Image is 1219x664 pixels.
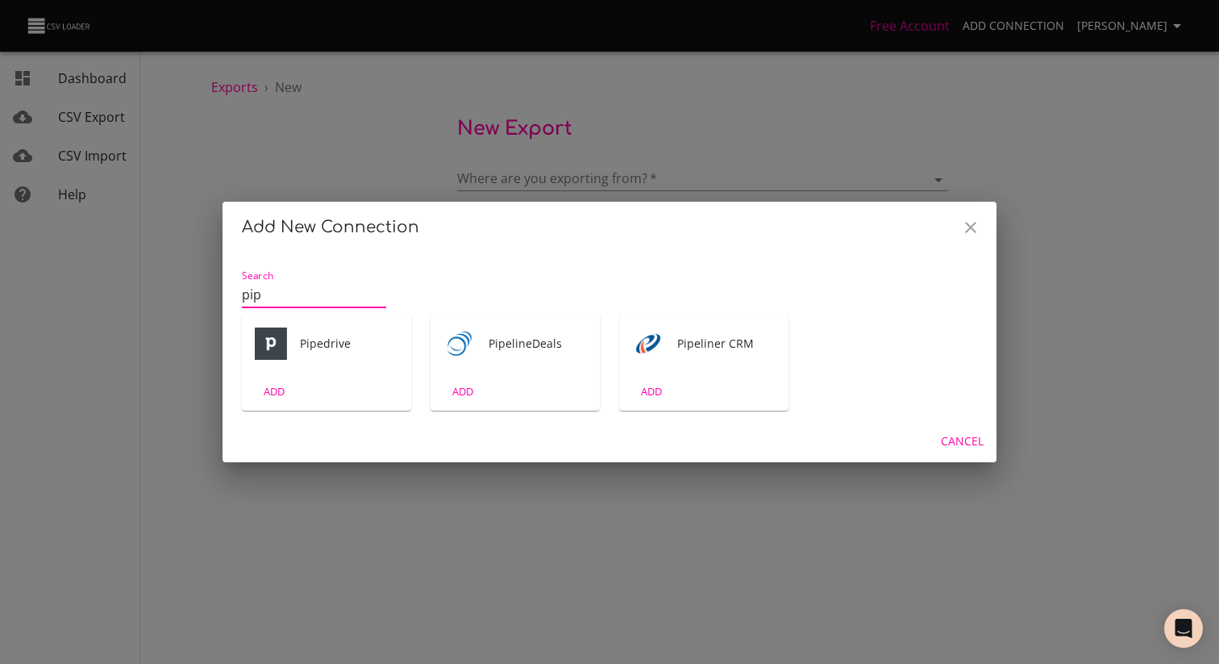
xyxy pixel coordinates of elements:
[242,270,273,280] label: Search
[1164,609,1203,648] div: Open Intercom Messenger
[632,328,664,360] div: Tool
[677,336,776,352] span: Pipeliner CRM
[300,336,398,352] span: Pipedrive
[242,215,977,240] h2: Add New Connection
[255,328,287,360] div: Tool
[255,328,287,360] img: Pipedrive
[437,379,489,404] button: ADD
[951,208,990,247] button: Close
[941,432,984,452] span: Cancel
[441,382,485,401] span: ADD
[489,336,587,352] span: PipelineDeals
[252,382,296,401] span: ADD
[626,379,677,404] button: ADD
[443,328,476,360] div: Tool
[248,379,300,404] button: ADD
[934,427,990,457] button: Cancel
[443,328,476,360] img: PipelineDeals
[630,382,673,401] span: ADD
[632,328,664,360] img: Pipeliner CRM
